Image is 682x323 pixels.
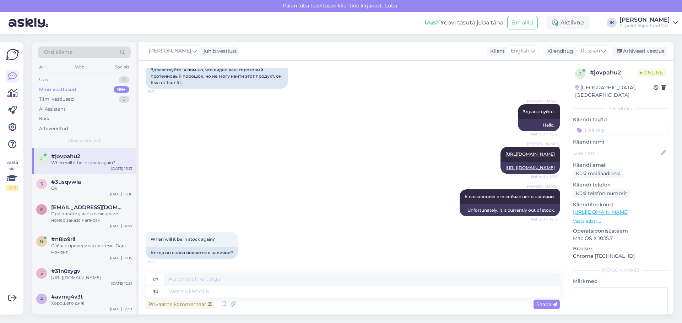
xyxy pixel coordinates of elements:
[39,96,74,103] div: Tiimi vestlused
[573,218,668,224] p: Vaata edasi ...
[590,68,637,77] div: # jovpahu2
[573,105,668,112] div: Kliendi info
[581,47,600,55] span: Russian
[505,151,555,157] a: [URL][DOMAIN_NAME]
[111,166,132,171] div: [DATE] 15:13
[40,239,43,244] span: n
[573,267,668,273] div: [PERSON_NAME]
[40,207,43,212] span: e
[51,300,132,306] div: Хорошего дня!
[153,273,158,285] div: en
[460,204,560,216] div: Unfortunately, it is currently out of stock.
[146,247,238,259] div: Когда он снова появится в наличии?
[40,181,43,186] span: 3
[39,86,76,93] div: Minu vestlused
[573,116,668,123] p: Kliendi tag'id
[114,86,129,93] div: 99+
[573,161,668,169] p: Kliendi email
[51,236,75,243] span: #n8lo9ril
[51,274,132,281] div: [URL][DOMAIN_NAME]
[573,201,668,208] p: Klienditeekond
[573,245,668,252] p: Brauser
[487,48,505,55] div: Klient
[68,138,100,144] span: Minu vestlused
[607,18,617,28] div: IK
[6,159,18,191] div: Vaata siia
[39,76,48,83] div: Uus
[110,255,132,261] div: [DATE] 13:05
[152,285,158,297] div: ru
[573,252,668,260] p: Chrome [TECHNICAL_ID]
[619,17,670,23] div: [PERSON_NAME]
[146,300,215,309] div: Privaatne kommentaar
[151,236,215,242] span: When will it be in stock again?
[573,149,660,157] input: Lisa nimi
[575,84,654,99] div: [GEOGRAPHIC_DATA], [GEOGRAPHIC_DATA]
[111,281,132,286] div: [DATE] 12:51
[51,204,125,211] span: erikpetj@gmail.com
[51,160,132,166] div: When will it be in stock again?
[573,209,629,215] a: [URL][DOMAIN_NAME]
[51,243,132,255] div: Сейчас проверим в системе. Один момент.
[113,62,131,72] div: Socials
[6,185,18,191] div: 2 / 3
[511,47,529,55] span: English
[51,211,132,223] div: При оплате у вас в пояснение номер заказа написан.
[148,89,174,94] span: 15:11
[51,153,80,160] span: #jovpahu2
[573,235,668,242] p: Mac OS X 10.15.7
[612,46,667,56] div: Arhiveeri vestlus
[149,47,191,55] span: [PERSON_NAME]
[523,109,555,114] span: Здравствуйте.
[531,132,558,137] span: Nähtud ✓ 15:12
[40,156,43,161] span: j
[38,62,46,72] div: All
[110,223,132,229] div: [DATE] 14:59
[424,19,438,26] b: Uus!
[44,49,72,56] span: Otsi kliente
[573,181,668,189] p: Kliendi telefon
[573,227,668,235] p: Operatsioonisüsteem
[51,179,81,185] span: #3usqvwla
[527,99,558,104] span: [PERSON_NAME]
[51,185,132,191] div: Ок
[148,259,174,264] span: 15:13
[119,96,129,103] div: 0
[465,194,555,199] span: К сожалению его сейчас нет в наличии.
[505,165,555,170] a: [URL][DOMAIN_NAME]
[619,17,678,28] a: [PERSON_NAME]Fitpoint Superfood OÜ
[619,23,670,28] div: Fitpoint Superfood OÜ
[146,64,288,89] div: Здравствуйте, я помню, что видел ваш гороховый протеиновый порошок, но не могу найти этот продукт...
[573,138,668,146] p: Kliendi nimi
[39,106,65,113] div: AI Assistent
[51,268,80,274] span: #31n0zygv
[527,141,558,146] span: [PERSON_NAME]
[573,169,623,178] div: Küsi meiliaadressi
[637,69,666,77] span: Online
[110,191,132,197] div: [DATE] 15:06
[546,16,590,29] div: Aktiivne
[40,271,43,276] span: 3
[119,76,129,83] div: 0
[579,71,581,76] span: j
[573,278,668,285] p: Märkmed
[39,115,49,122] div: Kõik
[545,48,575,55] div: Klienditugi
[531,217,558,222] span: Nähtud ✓ 15:13
[573,125,668,135] input: Lisa tag
[40,296,43,301] span: a
[110,306,132,312] div: [DATE] 12:30
[573,189,630,198] div: Küsi telefoninumbrit
[6,48,19,61] img: Askly Logo
[383,2,399,9] span: Luba
[518,119,560,131] div: Hello.
[201,48,237,55] div: juhib vestlust
[74,62,86,72] div: Web
[39,125,68,132] div: Arhiveeritud
[531,174,558,179] span: Nähtud ✓ 15:13
[424,18,504,27] div: Proovi tasuta juba täna:
[507,16,538,29] button: Emailid
[536,301,557,307] span: Saada
[51,294,83,300] span: #avmg4v3t
[527,184,558,189] span: [PERSON_NAME]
